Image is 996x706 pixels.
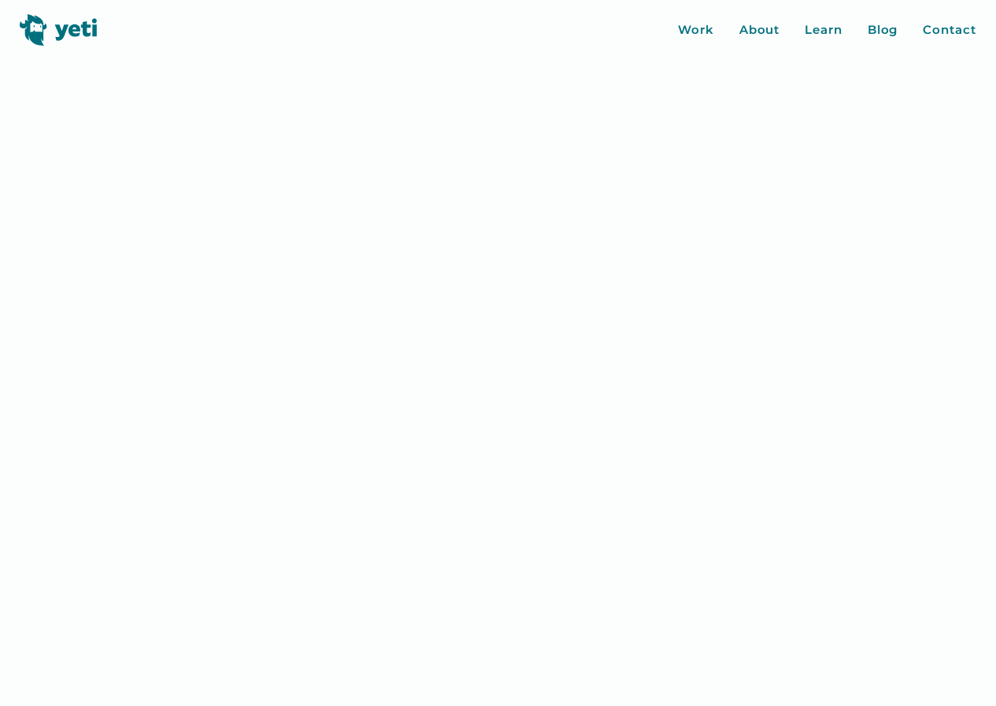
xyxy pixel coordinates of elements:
a: Contact [923,21,976,39]
a: Work [678,21,714,39]
a: Blog [868,21,898,39]
a: About [739,21,780,39]
img: Yeti logo [20,14,98,46]
a: Learn [805,21,842,39]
